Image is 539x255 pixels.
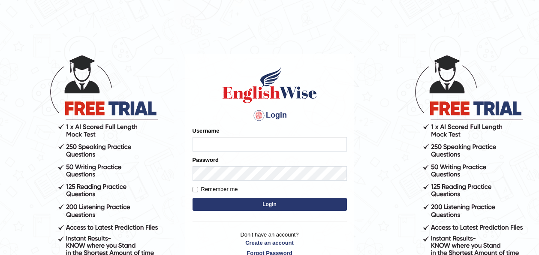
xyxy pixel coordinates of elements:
a: Create an account [193,239,347,247]
h4: Login [193,109,347,122]
label: Remember me [193,185,238,194]
input: Remember me [193,187,198,192]
label: Username [193,127,220,135]
button: Login [193,198,347,211]
img: Logo of English Wise sign in for intelligent practice with AI [221,66,319,104]
label: Password [193,156,219,164]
